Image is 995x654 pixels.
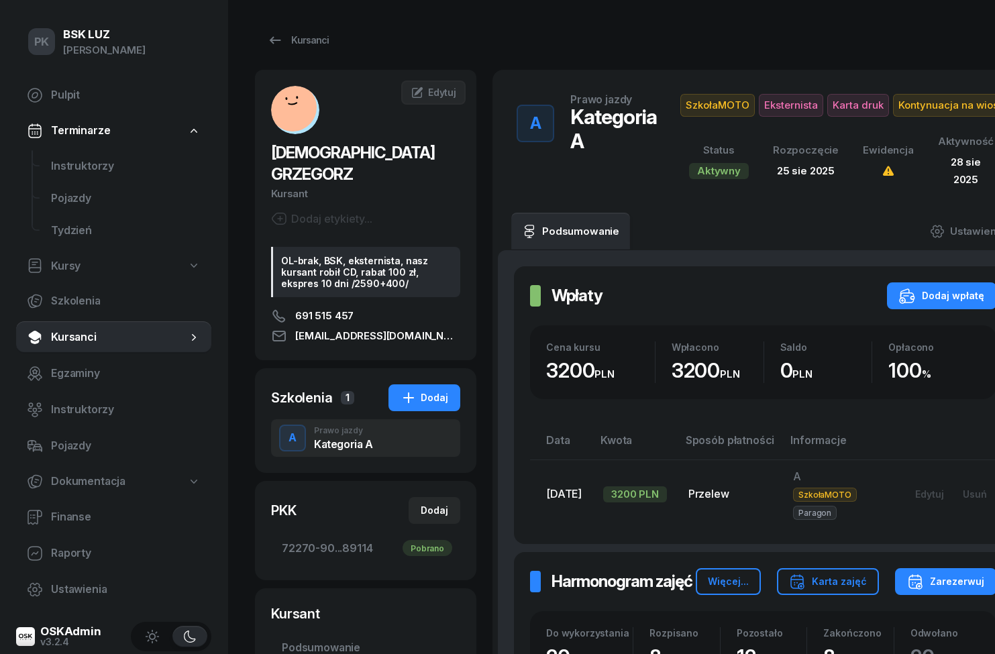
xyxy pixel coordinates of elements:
div: A [283,427,302,450]
div: Dodaj [401,390,448,406]
span: Pojazdy [51,437,201,455]
div: Odwołano [910,627,980,639]
span: Pojazdy [51,190,201,207]
span: Pulpit [51,87,201,104]
div: 100 [888,358,980,383]
small: PLN [720,368,740,380]
div: Aktywny [689,163,749,179]
a: Pojazdy [40,182,211,215]
span: SzkołaMOTO [793,488,856,502]
div: Do wykorzystania [546,627,633,639]
div: Prawo jazdy [314,427,373,435]
div: [PERSON_NAME] [63,42,146,59]
div: 3200 PLN [603,486,667,502]
span: 691 515 457 [295,308,354,324]
div: Opłacono [888,341,980,353]
div: Dodaj wpłatę [899,288,984,304]
div: v3.2.4 [40,637,101,647]
div: Kursant [271,604,460,623]
span: Ustawienia [51,581,201,598]
a: Raporty [16,537,211,569]
a: Instruktorzy [16,394,211,426]
div: A [525,110,547,137]
a: Kursy [16,251,211,282]
span: Tydzień [51,222,201,239]
th: Sposób płatności [678,431,782,460]
a: Ustawienia [16,574,211,606]
span: 25 sie 2025 [777,164,835,177]
div: Zarezerwuj [907,574,984,590]
th: Informacje [782,431,895,460]
a: Tydzień [40,215,211,247]
span: [DEMOGRAPHIC_DATA] GRZEGORZ [271,143,435,184]
div: Kursanci [267,32,329,48]
span: Szkolenia [51,292,201,310]
div: Przelew [688,486,772,503]
div: Usuń [963,488,987,500]
a: Kursanci [255,27,341,54]
a: Instruktorzy [40,150,211,182]
div: Dodaj [421,502,448,519]
a: Podsumowanie [511,213,630,250]
small: PLN [792,368,813,380]
th: Kwota [592,431,678,460]
a: 72270-90...89114Pobrano [271,532,460,564]
a: Dokumentacja [16,466,211,497]
div: OSKAdmin [40,626,101,637]
button: APrawo jazdyKategoria A [271,419,460,457]
div: Aktywność [938,133,994,150]
span: [EMAIL_ADDRESS][DOMAIN_NAME] [295,328,460,344]
div: Kategoria A [570,105,657,153]
span: 72270-90...89114 [282,540,450,557]
button: Edytuj [906,483,953,505]
span: PK [34,36,50,48]
div: Kursant [271,185,460,203]
span: SzkołaMOTO [680,94,755,117]
div: 3200 [672,358,764,383]
button: Dodaj [409,497,460,524]
div: Prawo jazdy [570,94,632,105]
span: Kursy [51,258,81,275]
div: Ewidencja [863,142,914,159]
div: Cena kursu [546,341,655,353]
h2: Wpłaty [552,285,603,307]
div: Zakończono [823,627,893,639]
button: A [279,425,306,451]
div: Pobrano [403,540,452,556]
span: Finanse [51,508,201,526]
th: Data [530,431,592,460]
h2: Harmonogram zajęć [552,571,692,592]
div: Rozpoczęcie [773,142,839,159]
span: Dokumentacja [51,473,125,490]
span: Instruktorzy [51,401,201,419]
span: Kursanci [51,329,187,346]
div: Więcej... [708,574,749,590]
button: A [517,105,554,142]
a: Egzaminy [16,358,211,390]
span: Edytuj [428,87,456,98]
a: Szkolenia [16,285,211,317]
div: 0 [780,358,872,383]
a: Pulpit [16,79,211,111]
small: PLN [594,368,615,380]
small: % [922,368,931,380]
a: [EMAIL_ADDRESS][DOMAIN_NAME] [271,328,460,344]
span: Raporty [51,545,201,562]
button: Więcej... [696,568,761,595]
div: Edytuj [915,488,944,500]
span: Eksternista [759,94,823,117]
div: Wpłacono [672,341,764,353]
button: Dodaj etykiety... [271,211,372,227]
button: Dodaj [388,384,460,411]
div: Karta zajęć [789,574,867,590]
span: 1 [341,391,354,404]
span: Paragon [793,506,837,520]
a: Kursanci [16,321,211,353]
span: Terminarze [51,122,110,140]
div: Pozostało [737,627,806,639]
div: Saldo [780,341,872,353]
span: Karta druk [827,94,889,117]
a: Pojazdy [16,430,211,462]
div: BSK LUZ [63,29,146,40]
